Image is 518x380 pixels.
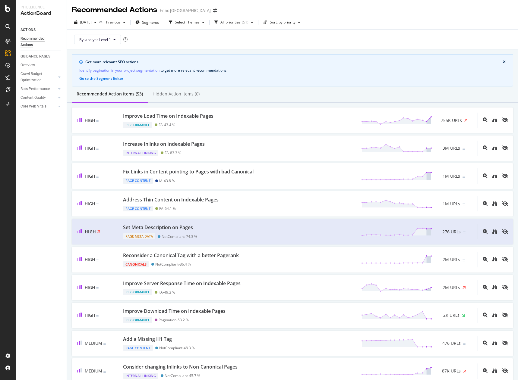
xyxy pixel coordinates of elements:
[463,343,466,345] img: Equal
[492,118,497,123] a: binoculars
[502,257,508,262] div: eye-slash
[85,201,95,207] span: High
[175,20,200,24] div: Select Themes
[96,120,99,122] img: Equal
[123,206,153,212] div: Page Content
[123,233,155,239] div: Page Meta Data
[242,20,248,24] div: ( 51 )
[492,257,497,262] div: binoculars
[502,341,508,345] div: eye-slash
[123,141,205,148] div: Increase Inlinks on Indexable Pages
[502,229,508,234] div: eye-slash
[463,204,465,205] img: Equal
[133,17,161,27] button: Segments
[142,20,159,25] span: Segments
[483,229,488,234] div: magnifying-glass-plus
[492,368,497,373] div: binoculars
[483,313,488,317] div: magnifying-glass-plus
[79,67,506,73] div: to get more relevant recommendations .
[443,201,460,207] span: 1M URLs
[220,20,241,24] div: All priorities
[103,343,106,345] img: Equal
[21,53,50,60] div: GUIDANCE PAGES
[123,196,219,203] div: Address Thin Content on Indexable Pages
[21,27,62,33] a: ACTIONS
[483,257,488,262] div: magnifying-glass-plus
[502,285,508,290] div: eye-slash
[160,8,211,14] div: Fnac [GEOGRAPHIC_DATA]
[103,371,106,373] img: Equal
[483,145,488,150] div: magnifying-glass-plus
[159,179,175,183] div: IA - 43.8 %
[21,95,46,101] div: Content Quality
[123,113,213,120] div: Improve Load Time on Indexable Pages
[492,146,497,151] a: binoculars
[492,285,497,290] a: binoculars
[492,229,497,235] a: binoculars
[85,59,503,65] div: Get more relevant SEO actions
[21,62,35,68] div: Overview
[96,260,99,261] img: Equal
[96,287,99,289] img: Equal
[123,224,193,231] div: Set Meta Description on Pages
[213,8,217,13] div: arrow-right-arrow-left
[85,257,95,262] span: High
[21,71,52,83] div: Crawl Budget Optimization
[492,341,497,346] a: binoculars
[442,368,461,374] span: 87K URLs
[74,35,121,44] button: By: analytic Level 1
[72,54,513,86] div: info banner
[166,17,207,27] button: Select Themes
[85,173,95,179] span: High
[85,368,102,374] span: Medium
[492,369,497,374] a: binoculars
[79,76,123,81] button: Go to the Segment Editor
[123,317,152,323] div: Performance
[21,71,56,83] a: Crawl Budget Optimization
[72,5,157,15] div: Recommended Actions
[85,117,95,123] span: High
[483,173,488,178] div: magnifying-glass-plus
[123,280,241,287] div: Improve Server Response Time on Indexable Pages
[21,36,57,48] div: Recommended Actions
[21,62,62,68] a: Overview
[270,20,295,24] div: Sort: by priority
[159,123,175,127] div: FA - 43.4 %
[96,148,99,150] img: Equal
[502,117,508,122] div: eye-slash
[85,229,96,235] span: High
[123,345,153,351] div: Page Content
[159,290,175,294] div: FA - 49.3 %
[502,201,508,206] div: eye-slash
[85,340,102,346] span: Medium
[443,173,460,179] span: 1M URLs
[96,204,99,205] img: Equal
[21,103,56,110] a: Core Web Vitals
[492,201,497,206] div: binoculars
[261,17,303,27] button: Sort: by priority
[155,262,191,266] div: NotCompliant - 86.4 %
[497,360,512,374] iframe: Intercom live chat
[502,145,508,150] div: eye-slash
[502,173,508,178] div: eye-slash
[96,176,99,178] img: Equal
[85,145,95,151] span: High
[21,86,50,92] div: Bots Performance
[123,373,158,379] div: Internal Linking
[123,178,153,184] div: Page Content
[21,36,62,48] a: Recommended Actions
[441,117,462,123] span: 755K URLs
[501,58,507,66] button: close banner
[99,19,104,24] span: vs
[502,313,508,317] div: eye-slash
[443,145,460,151] span: 3M URLs
[492,313,497,318] a: binoculars
[492,174,497,179] a: binoculars
[159,346,195,350] div: NotCompliant - 48.3 %
[162,234,197,239] div: NotCompliant - 74.3 %
[483,285,488,290] div: magnifying-glass-plus
[483,341,488,345] div: magnifying-glass-plus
